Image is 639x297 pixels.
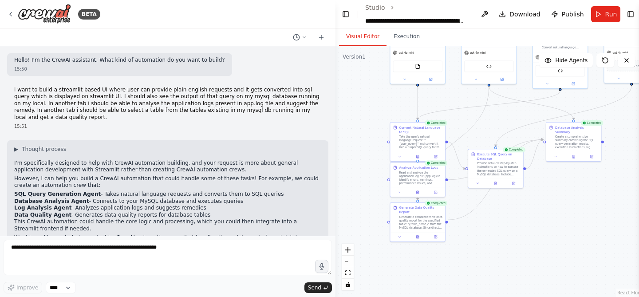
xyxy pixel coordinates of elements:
div: Provide detailed step-by-step instructions on how to execute the generated SQL query on a MySQL d... [477,162,520,176]
button: toggle interactivity [342,279,354,290]
div: CompletedExecute SQL Query on DatabaseProvide detailed step-by-step instructions on how to execut... [468,149,524,188]
button: Open in side panel [584,154,599,159]
span: gpt-4o-mini [398,51,414,55]
img: Natural Language To SQL [557,68,563,74]
li: - Connects to your MySQL database and executes queries [14,198,321,205]
div: Generate a comprehensive data quality report for the specified table: "{table_name}" from the MyS... [399,215,442,230]
button: View output [408,234,427,240]
img: FileReadTool [415,63,420,69]
img: Data Quality Analyzer [486,63,492,69]
div: 15:51 [14,123,321,130]
button: ▶Thought process [14,146,66,153]
p: i want to build a streamlit based UI where user can provide plain english requests and it gets co... [14,87,321,121]
li: - Generates data quality reports for database tables [14,212,321,219]
div: Completed [425,201,447,206]
button: Hide left sidebar [341,8,351,20]
g: Edge from 83c7c269-64f4-4e11-8d61-934c8bea170e to f0c5a08b-6aef-47cb-a1ec-3becf8c10511 [493,86,634,147]
li: - Takes natural language requests and converts them to SQL queries [14,191,321,198]
p: Hello! I'm the CrewAI assistant. What kind of automation do you want to build? [14,57,225,64]
button: Open in side panel [489,77,515,82]
div: 15:50 [14,66,225,72]
button: Open in side panel [418,77,443,82]
div: Analyze Application Logs [399,165,438,170]
div: React Flow controls [342,244,354,290]
button: Download [495,6,544,22]
button: zoom in [342,244,354,256]
div: Create a comprehensive summary combining the SQL query generation results, execution instructions... [555,135,598,149]
a: Studio [365,4,385,11]
p: However, I can help you build a CrewAI automation that could handle some of these tasks! For exam... [14,175,321,189]
span: gpt-4o-mini [612,51,628,55]
div: Completed [503,147,525,152]
p: I'm specifically designed to help with CrewAI automation building, and your request is more about... [14,160,321,174]
span: Send [308,284,321,291]
button: Open in side panel [428,234,443,240]
button: fit view [342,267,354,279]
strong: Database Analysis Agent [14,198,89,204]
span: Improve [16,284,38,291]
div: Convert natural language requests from users into accurate and optimized SQL SELECT queries. Ensu... [532,33,588,89]
span: Run [605,10,617,19]
button: Hide Agents [539,53,593,67]
button: View output [408,190,427,195]
div: CompletedGenerate Data Quality ReportGenerate a comprehensive data quality report for the specifi... [390,202,446,242]
div: Execute SQL Query on Database [477,152,520,161]
strong: Data Quality Agent [14,212,71,218]
span: ▶ [14,146,18,153]
div: BETA [78,9,100,20]
button: View output [564,154,583,159]
div: CompletedDatabase Analysis SummaryCreate a comprehensive summary combining the SQL query generati... [546,122,602,162]
img: Logo [18,4,71,24]
div: CompletedAnalyze Application LogsRead and analyze the application log file (app.log) to identify ... [390,162,446,197]
button: Show right sidebar [626,8,635,20]
button: View output [408,154,427,159]
button: Send [304,282,332,293]
p: Would you like me to help you build a CrewAI automation crew that handles these data analysis and... [14,234,321,248]
div: gpt-4o-miniFileReadTool [390,33,446,84]
div: Database Analysis Summary [555,125,598,134]
g: Edge from f0c5a08b-6aef-47cb-a1ec-3becf8c10511 to 39c1b785-f2cd-493e-9569-e3bebdca9f31 [526,137,543,170]
strong: Log Analysis Agent [14,205,71,211]
div: Read and analyze the application log file (app.log) to identify errors, warnings, performance iss... [399,170,442,185]
div: gpt-4o-miniData Quality Analyzer [461,33,517,84]
div: Completed [425,160,447,166]
span: Hide Agents [555,57,588,64]
span: Download [509,10,540,19]
button: Switch to previous chat [289,32,311,43]
button: Visual Editor [339,28,387,46]
g: Edge from 480923c2-2360-47b9-afd9-e6e3faed6b14 to f0c5a08b-6aef-47cb-a1ec-3becf8c10511 [448,139,465,170]
button: Open in side panel [428,190,443,195]
strong: SQL Query Generation Agent [14,191,101,197]
div: Take the user's natural language request: "{user_query}" and convert it into a proper SQL query f... [399,135,442,149]
div: Convert Natural Language to SQL [399,125,442,134]
button: Click to speak your automation idea [315,260,328,273]
p: This CrewAI automation could handle the core logic and processing, which you could then integrate... [14,218,321,232]
button: View output [486,181,505,186]
g: Edge from c03ee721-4b5a-4d6e-a06c-06ba53538478 to 39c1b785-f2cd-493e-9569-e3bebdca9f31 [487,87,576,120]
g: Edge from 89986363-e08c-4798-9325-20cd31c88397 to 480923c2-2360-47b9-afd9-e6e3faed6b14 [415,91,562,120]
button: Execution [387,28,427,46]
span: Thought process [22,146,66,153]
li: - Analyzes application logs and suggests remedies [14,205,321,212]
button: Open in side panel [428,154,443,159]
g: Edge from 6b1cc36a-0081-46d3-b48b-c1dfb4f425e8 to 56b3ff0e-78d2-41d9-96f6-934239a5381b [415,87,420,160]
div: CompletedConvert Natural Language to SQLTake the user's natural language request: "{user_query}" ... [390,122,446,162]
button: Run [591,6,621,22]
div: Generate Data Quality Report [399,206,442,214]
button: zoom out [342,256,354,267]
button: Open in side panel [506,181,521,186]
span: Publish [562,10,584,19]
nav: breadcrumb [365,3,470,25]
span: gpt-4o-mini [470,51,485,55]
div: Completed [425,120,447,126]
g: Edge from c03ee721-4b5a-4d6e-a06c-06ba53538478 to f3f3a206-8a6d-42f1-9f96-c719e22099ba [415,87,491,200]
button: Open in side panel [561,81,586,87]
button: Start a new chat [314,32,328,43]
div: Version 1 [343,53,366,60]
div: Convert natural language requests from users into accurate and optimized SQL SELECT queries. Ensu... [542,46,585,49]
button: Publish [548,6,588,22]
button: Improve [4,282,42,293]
div: Completed [580,120,603,126]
